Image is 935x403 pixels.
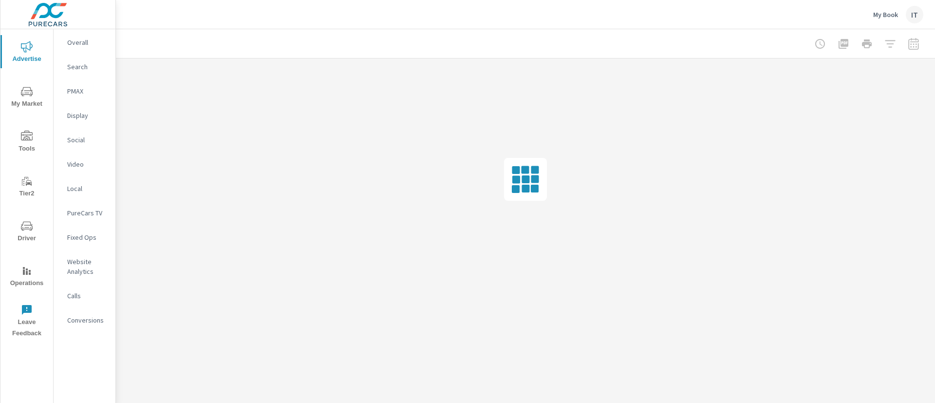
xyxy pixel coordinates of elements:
div: PMAX [54,84,115,98]
div: PureCars TV [54,206,115,220]
p: Local [67,184,108,193]
div: nav menu [0,29,53,343]
p: Display [67,111,108,120]
p: PureCars TV [67,208,108,218]
span: My Market [3,86,50,110]
div: Overall [54,35,115,50]
div: Search [54,59,115,74]
div: Display [54,108,115,123]
div: Social [54,133,115,147]
p: Overall [67,38,108,47]
div: Website Analytics [54,254,115,279]
span: Tools [3,131,50,154]
div: Calls [54,288,115,303]
p: Search [67,62,108,72]
div: IT [906,6,923,23]
span: Advertise [3,41,50,65]
p: PMAX [67,86,108,96]
span: Operations [3,265,50,289]
span: Leave Feedback [3,304,50,339]
div: Video [54,157,115,172]
div: Fixed Ops [54,230,115,245]
p: Social [67,135,108,145]
span: Driver [3,220,50,244]
p: Video [67,159,108,169]
div: Conversions [54,313,115,327]
p: Conversions [67,315,108,325]
p: Fixed Ops [67,232,108,242]
p: Website Analytics [67,257,108,276]
p: Calls [67,291,108,301]
p: My Book [873,10,898,19]
span: Tier2 [3,175,50,199]
div: Local [54,181,115,196]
